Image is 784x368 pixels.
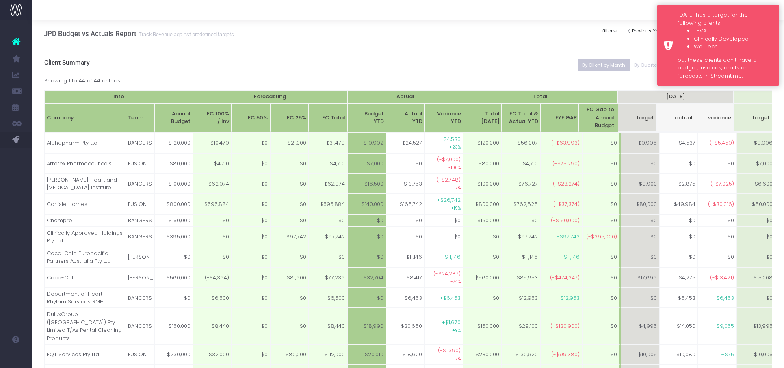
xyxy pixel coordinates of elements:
td: $0 [582,247,621,267]
th: BudgetYTD: activate to sort column ascending [347,104,386,132]
td: $230,000 [154,344,193,365]
td: $11,146 [502,247,540,267]
div: Small button group [578,59,715,71]
td: $0 [154,288,193,308]
td: $800,000 [463,194,502,214]
td: $150,000 [154,214,193,227]
td: $595,884 [309,194,347,214]
td: $8,417 [386,267,424,288]
td: $0 [502,214,540,227]
td: $29,100 [502,308,540,344]
td: Department of Heart Rhythm Services RMH [45,288,126,308]
td: $0 [232,247,270,267]
button: By Client by Month [578,59,630,71]
td: $0 [270,214,309,227]
td: $0 [424,214,463,227]
td: [PERSON_NAME] [126,247,154,267]
td: $24,527 [386,133,424,153]
td: $0 [232,308,270,344]
td: $0 [232,344,270,365]
td: Coca-Cola [45,267,126,288]
td: $0 [582,214,621,227]
img: images/default_profile_image.png [10,352,22,364]
span: (-$5,459) [710,139,734,147]
td: $112,000 [309,344,347,365]
td: $0 [736,247,775,267]
td: Chempro [45,214,126,227]
span: +$97,742 [556,233,580,241]
td: $762,626 [502,194,540,214]
td: BANGERS [126,288,154,308]
small: Track Revenue against predefined targets [136,30,234,38]
th: FC Total & Actual YTD: activate to sort column ascending [502,104,540,132]
td: $560,000 [154,267,193,288]
span: (-$7,025) [710,180,734,188]
td: EQT Services Pty Ltd [45,344,126,365]
td: $0 [659,214,698,227]
td: $0 [386,227,424,247]
td: FUSION [126,194,154,214]
td: $32,704 [347,267,386,288]
td: $80,000 [621,194,659,214]
small: +23% [449,143,461,150]
button: By Quarter by Team [629,59,684,71]
span: +$4,535 [440,135,461,143]
td: $6,500 [193,288,232,308]
td: $0 [582,173,621,194]
td: $0 [386,153,424,173]
td: $0 [698,153,736,173]
h3: JPD Budget vs Actuals Report [44,30,234,38]
td: $130,620 [502,344,540,365]
td: $0 [309,214,347,227]
th: ActualYTD: activate to sort column ascending [386,104,424,132]
button: Previous Year [622,25,668,37]
span: (-$395,000) [586,233,617,241]
td: $2,875 [659,173,698,194]
td: $12,953 [502,288,540,308]
td: $0 [347,247,386,267]
td: $6,500 [309,288,347,308]
th: Jul 25 variancevariance: activate to sort column ascending [695,104,734,132]
td: $0 [232,194,270,214]
td: $0 [582,194,621,214]
td: $0 [621,227,659,247]
span: +$6,453 [713,294,734,302]
th: FC Gap toAnnual Budget: activate to sort column ascending [579,104,617,132]
td: $97,742 [502,227,540,247]
th: VarianceYTD: activate to sort column ascending [424,104,463,132]
td: $11,146 [386,247,424,267]
td: $0 [193,247,232,267]
td: $0 [621,288,659,308]
span: (-$120,900) [550,322,580,330]
td: $15,008 [736,267,775,288]
td: $0 [736,214,775,227]
span: (-$99,380) [551,351,580,359]
td: $395,000 [154,227,193,247]
td: $0 [659,247,698,267]
td: $8,440 [309,308,347,344]
td: $0 [270,247,309,267]
td: $0 [193,214,232,227]
td: $230,000 [463,344,502,365]
span: +$75 [721,351,734,359]
th: Forecasting [193,91,347,104]
td: $0 [270,194,309,214]
td: $0 [621,214,659,227]
td: $9,900 [621,173,659,194]
span: target [637,114,654,122]
td: [PERSON_NAME] [126,267,154,288]
td: $4,710 [309,153,347,173]
th: Info [45,91,193,104]
td: $77,236 [309,267,347,288]
small: -100% [448,163,461,171]
td: $560,000 [463,267,502,288]
td: $0 [582,267,621,288]
td: $0 [309,247,347,267]
td: $97,742 [309,227,347,247]
td: $8,440 [193,308,232,344]
span: +$12,953 [557,294,580,302]
td: $32,000 [193,344,232,365]
td: Clinically Approved Holdings Pty Ltd [45,227,126,247]
td: $0 [347,214,386,227]
span: (-$7,000) [437,156,461,164]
